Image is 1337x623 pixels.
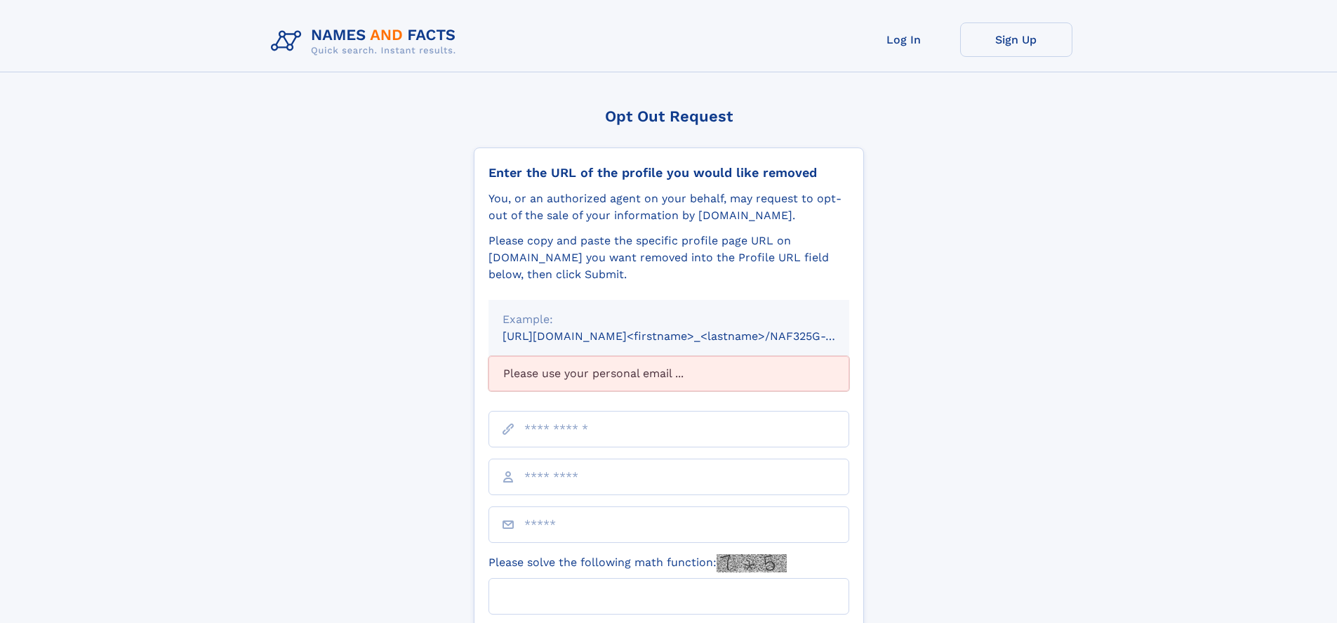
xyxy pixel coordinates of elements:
div: Please copy and paste the specific profile page URL on [DOMAIN_NAME] you want removed into the Pr... [488,232,849,283]
img: Logo Names and Facts [265,22,467,60]
label: Please solve the following math function: [488,554,787,572]
div: You, or an authorized agent on your behalf, may request to opt-out of the sale of your informatio... [488,190,849,224]
div: Example: [503,311,835,328]
small: [URL][DOMAIN_NAME]<firstname>_<lastname>/NAF325G-xxxxxxxx [503,329,876,343]
div: Opt Out Request [474,107,864,125]
div: Please use your personal email ... [488,356,849,391]
div: Enter the URL of the profile you would like removed [488,165,849,181]
a: Sign Up [960,22,1072,57]
a: Log In [848,22,960,57]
